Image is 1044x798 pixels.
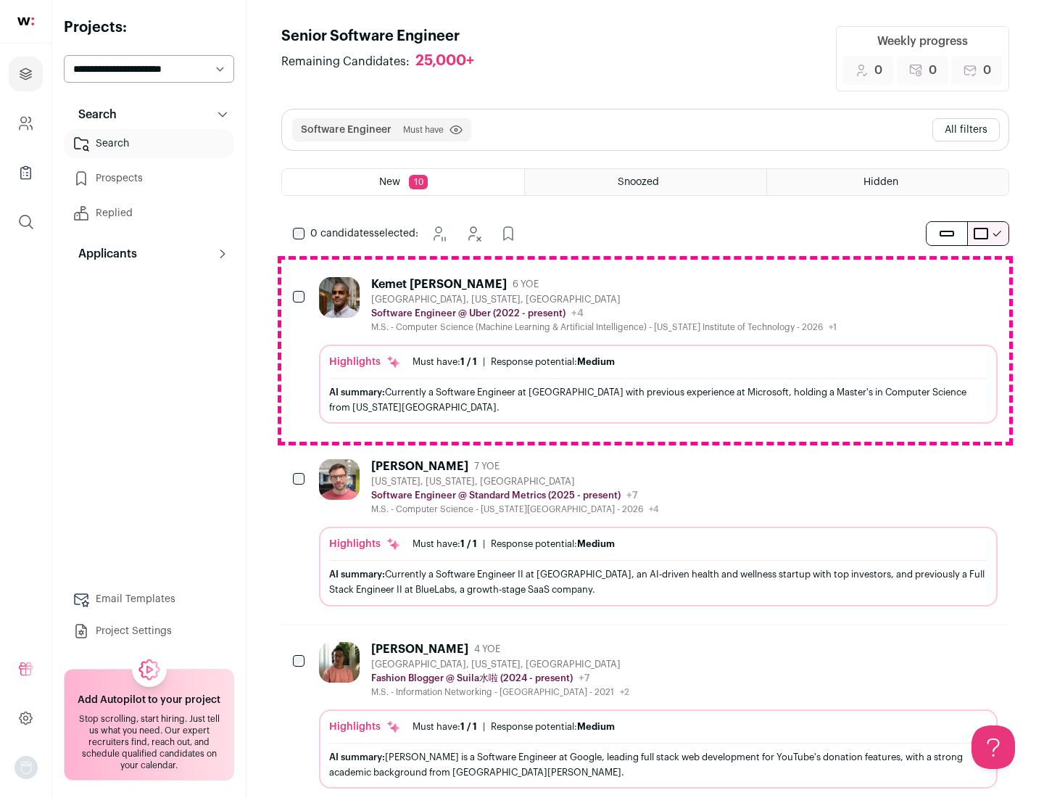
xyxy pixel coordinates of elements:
[415,52,474,70] div: 25,000+
[877,33,968,50] div: Weekly progress
[64,100,234,129] button: Search
[459,219,488,248] button: Hide
[413,356,477,368] div: Must have:
[301,123,391,137] button: Software Engineer
[525,169,766,195] a: Snoozed
[413,538,477,550] div: Must have:
[70,245,137,263] p: Applicants
[371,686,629,698] div: M.S. - Information Networking - [GEOGRAPHIC_DATA] - 2021
[863,177,898,187] span: Hidden
[64,239,234,268] button: Applicants
[460,539,477,548] span: 1 / 1
[319,277,998,424] a: Kemet [PERSON_NAME] 6 YOE [GEOGRAPHIC_DATA], [US_STATE], [GEOGRAPHIC_DATA] Software Engineer @ Ub...
[329,384,987,415] div: Currently a Software Engineer at [GEOGRAPHIC_DATA] with previous experience at Microsoft, holding...
[329,569,385,579] span: AI summary:
[379,177,400,187] span: New
[413,721,615,733] ul: |
[329,387,385,397] span: AI summary:
[14,756,38,779] button: Open dropdown
[413,721,477,733] div: Must have:
[9,106,43,141] a: Company and ATS Settings
[474,461,500,472] span: 7 YOE
[371,642,468,657] div: [PERSON_NAME]
[17,17,34,25] img: wellfound-shorthand-0d5821cbd27db2630d0214b213865d53afaa358527fdda9d0ea32b1df1b89c2c.svg
[409,175,428,189] span: 10
[932,118,1000,141] button: All filters
[281,53,410,70] span: Remaining Candidates:
[571,308,584,318] span: +4
[310,229,374,239] span: 0 candidates
[460,722,477,731] span: 1 / 1
[618,177,659,187] span: Snoozed
[413,538,615,550] ul: |
[78,693,220,707] h2: Add Autopilot to your project
[319,277,360,318] img: 1d26598260d5d9f7a69202d59cf331847448e6cffe37083edaed4f8fc8795bfe
[329,355,401,369] div: Highlights
[829,323,837,332] span: +1
[371,294,837,305] div: [GEOGRAPHIC_DATA], [US_STATE], [GEOGRAPHIC_DATA]
[9,155,43,190] a: Company Lists
[371,503,659,515] div: M.S. - Computer Science - [US_STATE][GEOGRAPHIC_DATA] - 2026
[319,459,360,500] img: 0fb184815f518ed3bcaf4f46c87e3bafcb34ea1ec747045ab451f3ffb05d485a
[319,642,998,789] a: [PERSON_NAME] 4 YOE [GEOGRAPHIC_DATA], [US_STATE], [GEOGRAPHIC_DATA] Fashion Blogger @ Suila水啦 (2...
[577,722,615,731] span: Medium
[371,308,565,319] p: Software Engineer @ Uber (2022 - present)
[460,357,477,366] span: 1 / 1
[64,17,234,38] h2: Projects:
[494,219,523,248] button: Add to Prospects
[649,505,659,514] span: +4
[626,490,638,501] span: +7
[329,749,987,780] div: [PERSON_NAME] is a Software Engineer at Google, leading full stack web development for YouTube's ...
[73,713,225,771] div: Stop scrolling, start hiring. Just tell us what you need. Our expert recruiters find, reach out, ...
[64,129,234,158] a: Search
[767,169,1008,195] a: Hidden
[491,538,615,550] div: Response potential:
[281,26,489,46] h1: Senior Software Engineer
[64,164,234,193] a: Prospects
[319,642,360,683] img: 322c244f3187aa81024ea13e08450523775794405435f85740c15dbe0cd0baab.jpg
[329,720,401,734] div: Highlights
[474,643,500,655] span: 4 YOE
[371,659,629,670] div: [GEOGRAPHIC_DATA], [US_STATE], [GEOGRAPHIC_DATA]
[371,321,837,333] div: M.S. - Computer Science (Machine Learning & Artificial Intelligence) - [US_STATE] Institute of Te...
[929,62,937,79] span: 0
[310,226,418,241] span: selected:
[329,752,385,762] span: AI summary:
[14,756,38,779] img: nopic.png
[64,617,234,646] a: Project Settings
[491,356,615,368] div: Response potential:
[329,537,401,551] div: Highlights
[413,356,615,368] ul: |
[874,62,882,79] span: 0
[371,672,573,684] p: Fashion Blogger @ Suila水啦 (2024 - present)
[371,277,507,292] div: Kemet [PERSON_NAME]
[9,57,43,91] a: Projects
[64,199,234,228] a: Replied
[403,124,444,136] span: Must have
[620,688,629,696] span: +2
[424,219,453,248] button: Snooze
[371,490,621,501] p: Software Engineer @ Standard Metrics (2025 - present)
[319,459,998,606] a: [PERSON_NAME] 7 YOE [US_STATE], [US_STATE], [GEOGRAPHIC_DATA] Software Engineer @ Standard Metric...
[64,669,234,781] a: Add Autopilot to your project Stop scrolling, start hiring. Just tell us what you need. Our exper...
[577,357,615,366] span: Medium
[329,567,987,597] div: Currently a Software Engineer II at [GEOGRAPHIC_DATA], an AI-driven health and wellness startup w...
[513,279,539,290] span: 6 YOE
[371,459,468,474] div: [PERSON_NAME]
[577,539,615,548] span: Medium
[491,721,615,733] div: Response potential:
[64,585,234,614] a: Email Templates
[70,106,117,123] p: Search
[971,725,1015,769] iframe: Help Scout Beacon - Open
[579,673,590,683] span: +7
[983,62,991,79] span: 0
[371,476,659,488] div: [US_STATE], [US_STATE], [GEOGRAPHIC_DATA]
